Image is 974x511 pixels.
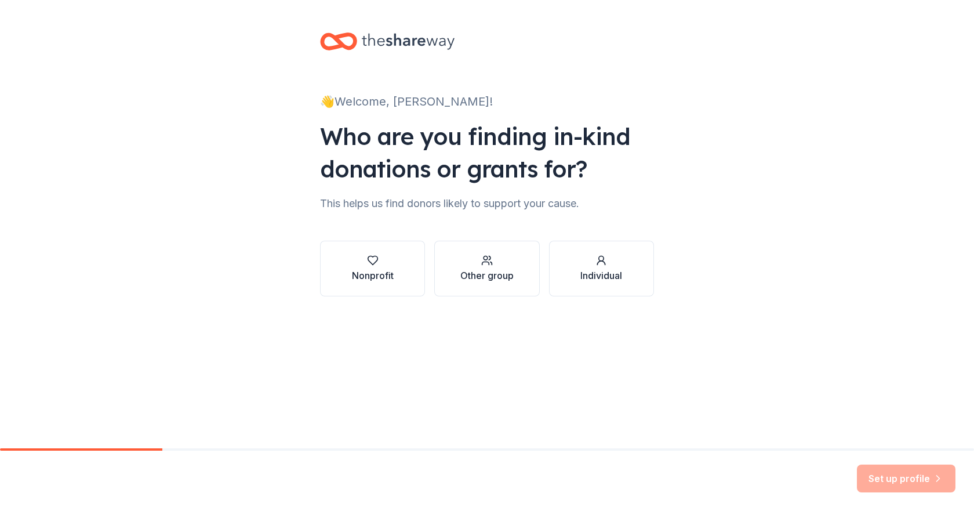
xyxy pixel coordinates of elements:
button: Other group [434,241,539,296]
div: Who are you finding in-kind donations or grants for? [320,120,654,185]
button: Individual [549,241,654,296]
div: Nonprofit [352,269,394,282]
div: 👋 Welcome, [PERSON_NAME]! [320,92,654,111]
button: Nonprofit [320,241,425,296]
div: Other group [460,269,514,282]
div: This helps us find donors likely to support your cause. [320,194,654,213]
div: Individual [580,269,622,282]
